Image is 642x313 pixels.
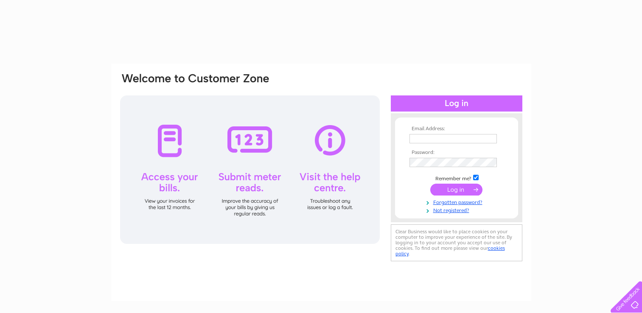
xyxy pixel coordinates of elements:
a: cookies policy [395,245,505,257]
a: Forgotten password? [409,198,506,206]
td: Remember me? [407,173,506,182]
input: Submit [430,184,482,196]
th: Password: [407,150,506,156]
th: Email Address: [407,126,506,132]
div: Clear Business would like to place cookies on your computer to improve your experience of the sit... [391,224,522,261]
a: Not registered? [409,206,506,214]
